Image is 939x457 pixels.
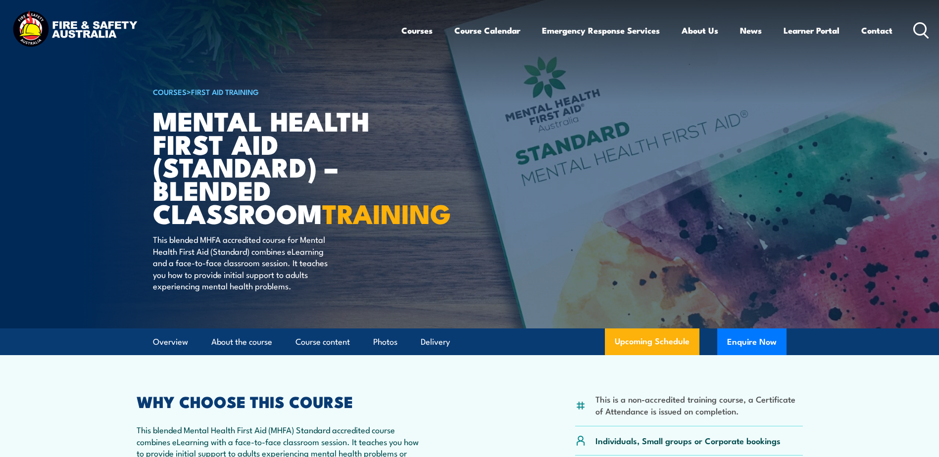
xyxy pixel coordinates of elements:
a: Contact [861,17,892,44]
a: Course Calendar [454,17,520,44]
button: Enquire Now [717,328,787,355]
a: Overview [153,329,188,355]
a: Learner Portal [784,17,840,44]
h1: Mental Health First Aid (Standard) – Blended Classroom [153,109,397,225]
a: COURSES [153,86,187,97]
a: Course content [296,329,350,355]
h2: WHY CHOOSE THIS COURSE [137,394,426,408]
p: This blended MHFA accredited course for Mental Health First Aid (Standard) combines eLearning and... [153,233,334,291]
a: About the course [211,329,272,355]
a: Photos [373,329,397,355]
li: This is a non-accredited training course, a Certificate of Attendance is issued on completion. [595,393,803,416]
strong: TRAINING [322,192,451,233]
a: First Aid Training [191,86,259,97]
a: News [740,17,762,44]
a: Courses [401,17,433,44]
a: Emergency Response Services [542,17,660,44]
p: Individuals, Small groups or Corporate bookings [595,435,781,446]
a: Upcoming Schedule [605,328,699,355]
a: About Us [682,17,718,44]
h6: > [153,86,397,97]
a: Delivery [421,329,450,355]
